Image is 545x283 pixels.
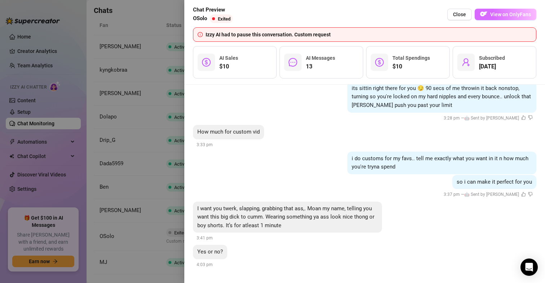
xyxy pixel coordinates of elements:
[219,55,238,61] span: AI Sales
[306,62,335,71] span: 13
[352,85,531,108] span: its sittin right there for you 😏 90 secs of me throwin it back nonstop, turning so you're locked ...
[480,10,487,18] img: OF
[521,115,526,120] span: like
[218,16,230,22] span: Exited
[479,62,505,71] span: [DATE]
[521,192,526,197] span: like
[479,55,505,61] span: Subscribed
[490,12,531,17] span: View on OnlyFans
[375,58,384,67] span: dollar
[475,9,536,20] button: OFView on OnlyFans
[193,6,236,14] span: Chat Preview
[352,155,528,170] span: i do customs for my favs.. tell me exactly what you want in it n how much you're tryna spend
[528,192,533,197] span: dislike
[520,259,538,276] div: Open Intercom Messenger
[392,55,430,61] span: Total Spendings
[219,62,238,71] span: $10
[206,31,532,39] div: Izzy AI had to pause this conversation. Custom request
[193,14,207,23] span: OSolo
[197,205,374,229] span: I want you twerk, slapping, grabbing that ass,. Moan my name, telling you want this big dick to c...
[392,62,430,71] span: $10
[444,192,533,197] span: 3:37 pm —
[475,9,536,21] a: OFView on OnlyFans
[462,58,470,67] span: user-add
[306,55,335,61] span: AI Messages
[464,116,519,121] span: 🤖 Sent by [PERSON_NAME]
[197,262,213,267] span: 4:03 pm
[198,32,203,37] span: info-circle
[197,248,223,255] span: Yes or no?
[444,116,533,121] span: 3:28 pm —
[197,129,260,135] span: How much for custom vid
[453,12,466,17] span: Close
[447,9,472,20] button: Close
[457,179,532,185] span: so i can make it perfect for you
[464,192,519,197] span: 🤖 Sent by [PERSON_NAME]
[528,115,533,120] span: dislike
[289,58,297,67] span: message
[197,142,213,147] span: 3:33 pm
[202,58,211,67] span: dollar
[197,235,213,241] span: 3:41 pm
